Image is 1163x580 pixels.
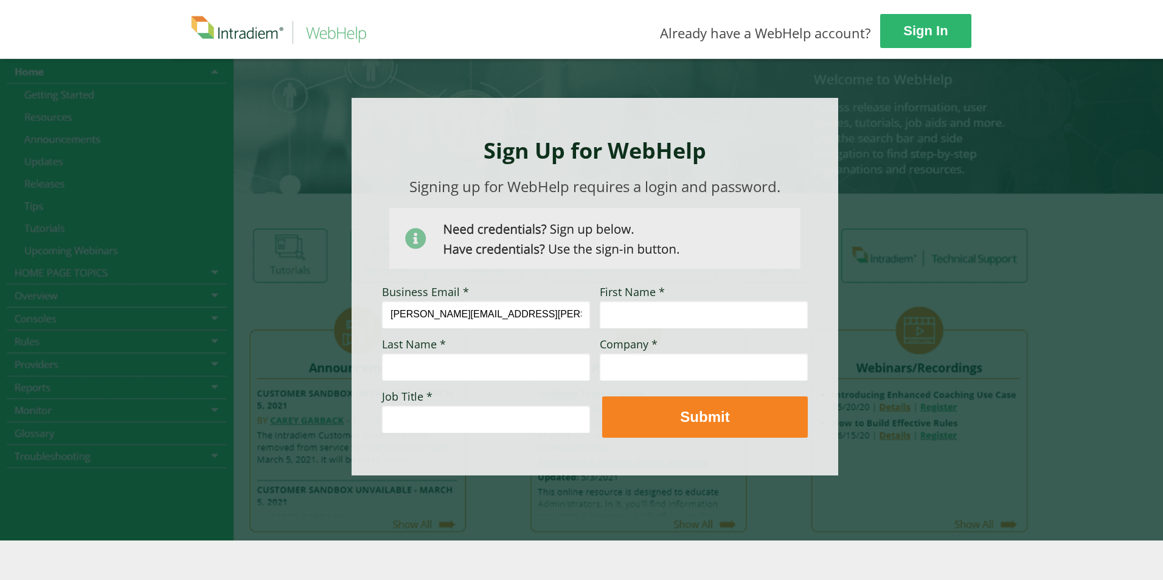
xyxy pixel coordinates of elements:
[382,285,469,299] span: Business Email *
[880,14,971,48] a: Sign In
[484,136,706,165] strong: Sign Up for WebHelp
[600,337,658,351] span: Company *
[389,208,800,269] img: Need Credentials? Sign up below. Have Credentials? Use the sign-in button.
[660,24,871,42] span: Already have a WebHelp account?
[382,389,432,404] span: Job Title *
[903,23,948,38] strong: Sign In
[600,285,665,299] span: First Name *
[680,409,729,425] strong: Submit
[602,396,808,438] button: Submit
[409,176,780,196] span: Signing up for WebHelp requires a login and password.
[382,337,446,351] span: Last Name *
